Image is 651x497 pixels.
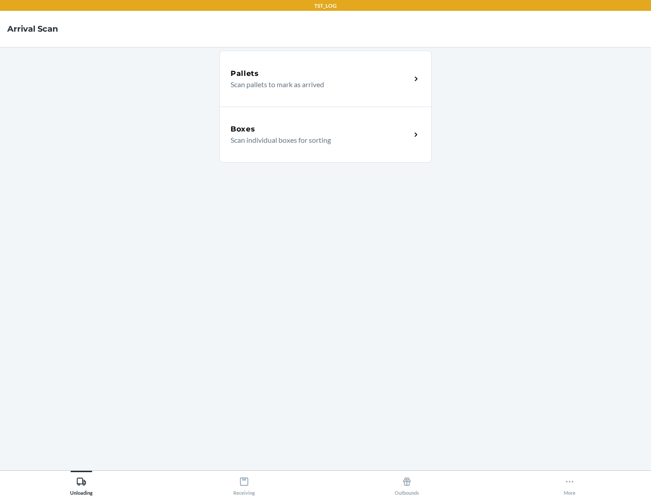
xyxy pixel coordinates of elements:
div: Receiving [233,473,255,496]
button: Outbounds [325,471,488,496]
p: Scan individual boxes for sorting [231,135,404,145]
a: BoxesScan individual boxes for sorting [219,107,432,163]
h5: Boxes [231,124,255,135]
h4: Arrival Scan [7,23,58,35]
div: More [564,473,576,496]
h5: Pallets [231,68,259,79]
button: Receiving [163,471,325,496]
div: Outbounds [395,473,419,496]
p: Scan pallets to mark as arrived [231,79,404,90]
button: More [488,471,651,496]
div: Unloading [70,473,93,496]
p: TST_LOG [314,2,337,10]
a: PalletsScan pallets to mark as arrived [219,51,432,107]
